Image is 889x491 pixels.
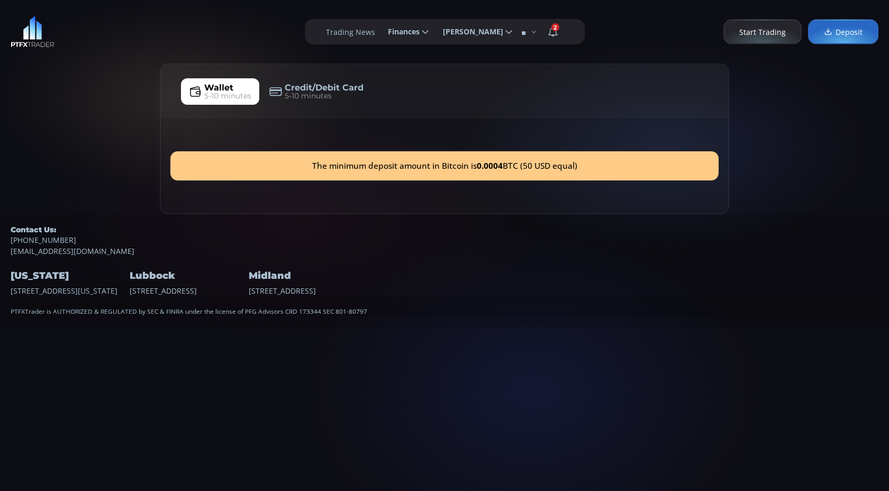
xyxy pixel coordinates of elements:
span: [PERSON_NAME] [436,21,503,42]
div: The minimum deposit amount in Bitcoin is BTC (50 USD equal) [170,151,719,180]
a: Wallet5-10 minutes [181,78,259,105]
a: [PHONE_NUMBER] [11,234,878,245]
h5: Contact Us: [11,225,878,234]
div: [STREET_ADDRESS][US_STATE] [11,257,127,296]
a: Deposit [808,20,878,44]
h4: Lubbock [130,267,246,285]
span: Deposit [824,26,863,38]
label: Trading News [326,26,375,38]
span: Finances [380,21,420,42]
span: 5-10 minutes [285,90,332,102]
b: 0.0004 [477,160,503,171]
span: 2 [551,23,559,31]
a: Credit/Debit Card5-10 minutes [261,78,371,105]
div: [EMAIL_ADDRESS][DOMAIN_NAME] [11,225,878,257]
h4: [US_STATE] [11,267,127,285]
div: PTFXTrader is AUTHORIZED & REGULATED by SEC & FINRA under the license of PFG Advisors CRD 173344 ... [11,296,878,316]
span: Credit/Debit Card [285,81,364,94]
h4: Midland [249,267,365,285]
img: LOGO [11,16,55,48]
span: Start Trading [739,26,786,38]
a: Start Trading [723,20,802,44]
div: [STREET_ADDRESS] [130,257,246,296]
span: Wallet [204,81,233,94]
span: 5-10 minutes [204,90,251,102]
div: [STREET_ADDRESS] [249,257,365,296]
